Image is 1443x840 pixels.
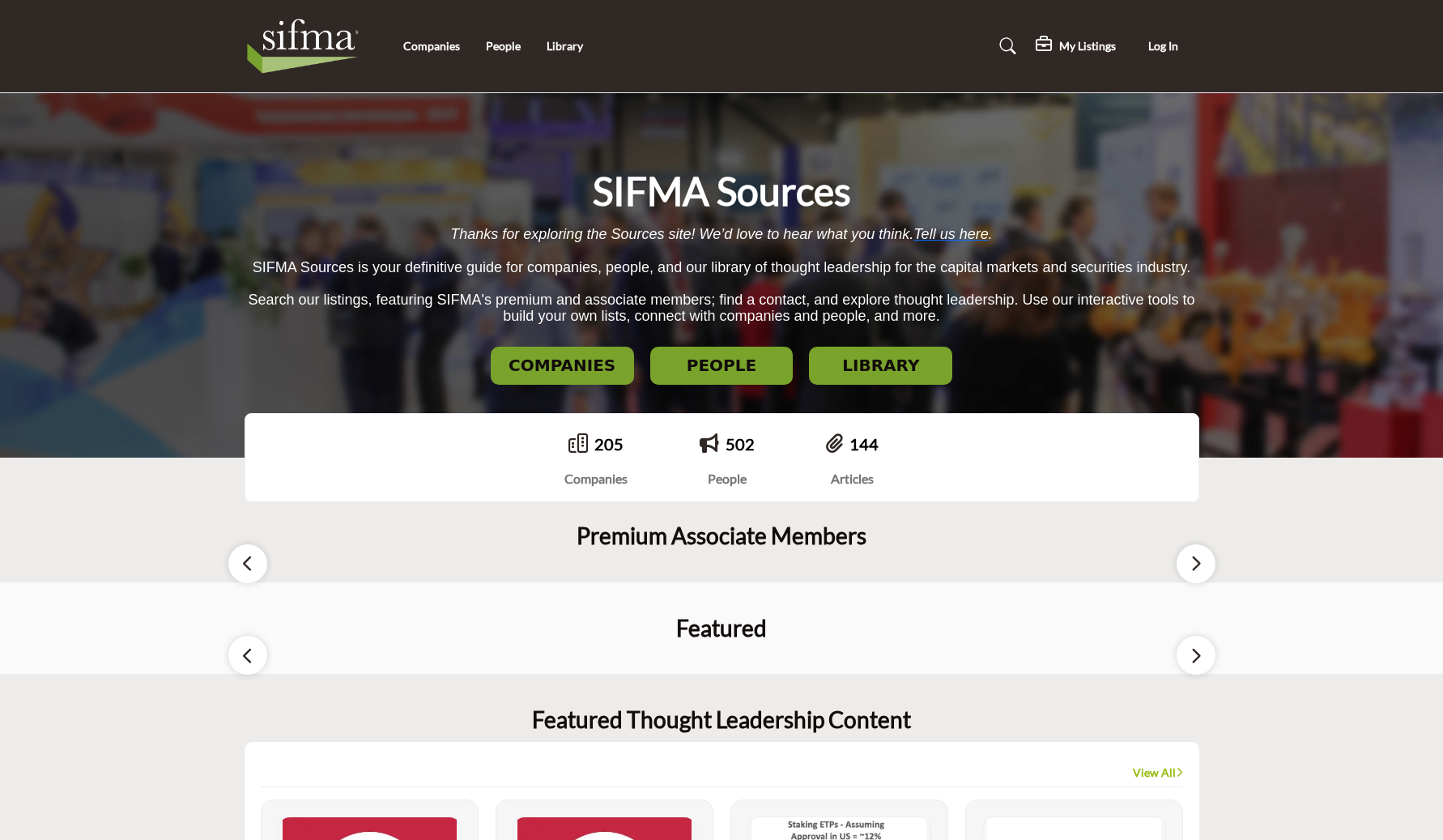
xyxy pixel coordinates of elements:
[450,226,992,242] span: Thanks for exploring the Sources site! We’d love to hear what you think. .
[676,615,767,642] h2: Featured
[593,166,851,216] h1: SIFMA Sources
[594,434,624,454] a: 205
[809,347,952,385] button: LIBRARY
[1128,32,1199,62] button: Log In
[547,39,583,53] a: Library
[700,469,755,488] div: People
[496,356,629,375] h2: COMPANIES
[1148,39,1178,53] span: Log In
[1133,765,1183,781] a: View All
[403,39,460,53] a: Companies
[1059,39,1116,53] h5: My Listings
[486,39,521,53] a: People
[650,347,794,385] button: PEOPLE
[849,434,879,454] a: 144
[248,292,1194,325] span: Search our listings, featuring SIFMA's premium and associate members; find a contact, and explore...
[913,226,988,242] a: Tell us here
[253,259,1190,275] span: SIFMA Sources is your definitive guide for companies, people, and our library of thought leadersh...
[826,469,879,488] div: Articles
[1036,36,1116,56] div: My Listings
[726,434,755,454] a: 502
[814,356,947,375] h2: LIBRARY
[577,522,866,550] h2: Premium Associate Members
[532,706,911,734] h2: Featured Thought Leadership Content
[655,356,789,375] h2: PEOPLE
[491,347,634,385] button: COMPANIES
[245,14,370,79] img: Site Logo
[564,469,628,488] div: Companies
[984,33,1027,59] a: Search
